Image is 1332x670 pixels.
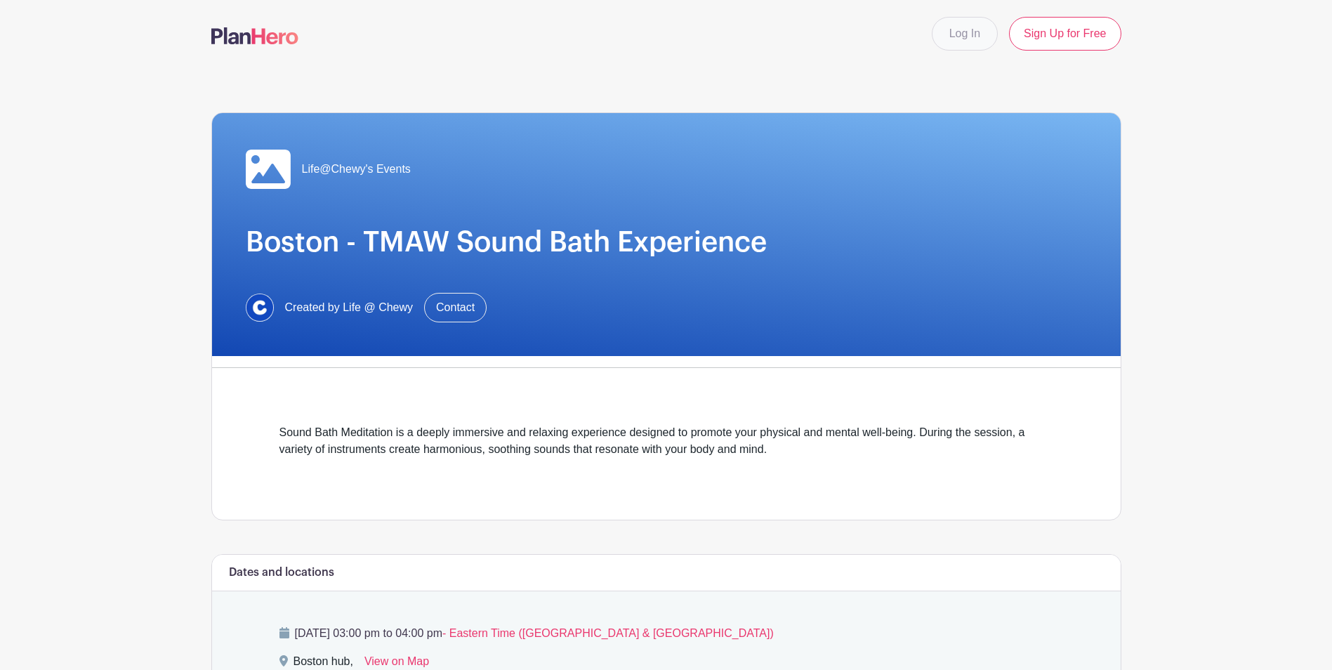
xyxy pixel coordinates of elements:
[932,17,998,51] a: Log In
[279,625,1053,642] p: [DATE] 03:00 pm to 04:00 pm
[229,566,334,579] h6: Dates and locations
[424,293,487,322] a: Contact
[302,161,411,178] span: Life@Chewy's Events
[246,294,274,322] img: 1629734264472.jfif
[211,27,298,44] img: logo-507f7623f17ff9eddc593b1ce0a138ce2505c220e1c5a4e2b4648c50719b7d32.svg
[1009,17,1121,51] a: Sign Up for Free
[246,225,1087,259] h1: Boston - TMAW Sound Bath Experience
[442,627,774,639] span: - Eastern Time ([GEOGRAPHIC_DATA] & [GEOGRAPHIC_DATA])
[279,424,1053,475] div: Sound Bath Meditation is a deeply immersive and relaxing experience designed to promote your phys...
[285,299,414,316] span: Created by Life @ Chewy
